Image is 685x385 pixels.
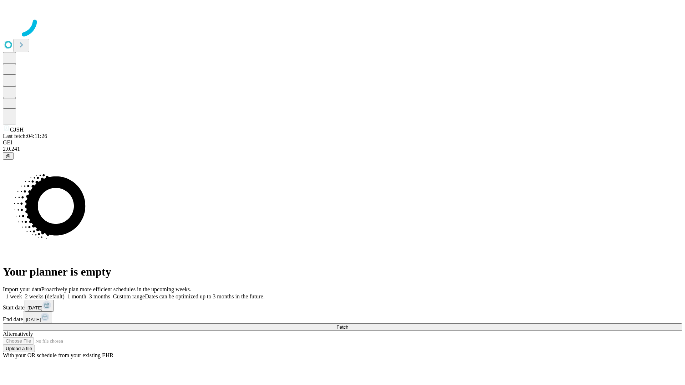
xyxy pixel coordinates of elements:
[113,293,145,299] span: Custom range
[3,133,47,139] span: Last fetch: 04:11:26
[27,305,42,310] span: [DATE]
[3,345,35,352] button: Upload a file
[3,265,682,278] h1: Your planner is empty
[25,300,54,312] button: [DATE]
[3,300,682,312] div: Start date
[3,331,33,337] span: Alternatively
[23,312,52,323] button: [DATE]
[3,323,682,331] button: Fetch
[26,317,41,322] span: [DATE]
[89,293,110,299] span: 3 months
[3,286,41,292] span: Import your data
[3,352,113,358] span: With your OR schedule from your existing EHR
[3,139,682,146] div: GEI
[25,293,65,299] span: 2 weeks (default)
[3,146,682,152] div: 2.0.241
[3,152,14,160] button: @
[3,312,682,323] div: End date
[6,293,22,299] span: 1 week
[67,293,86,299] span: 1 month
[41,286,191,292] span: Proactively plan more efficient schedules in the upcoming weeks.
[6,153,11,159] span: @
[145,293,264,299] span: Dates can be optimized up to 3 months in the future.
[10,127,24,133] span: GJSH
[336,324,348,330] span: Fetch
